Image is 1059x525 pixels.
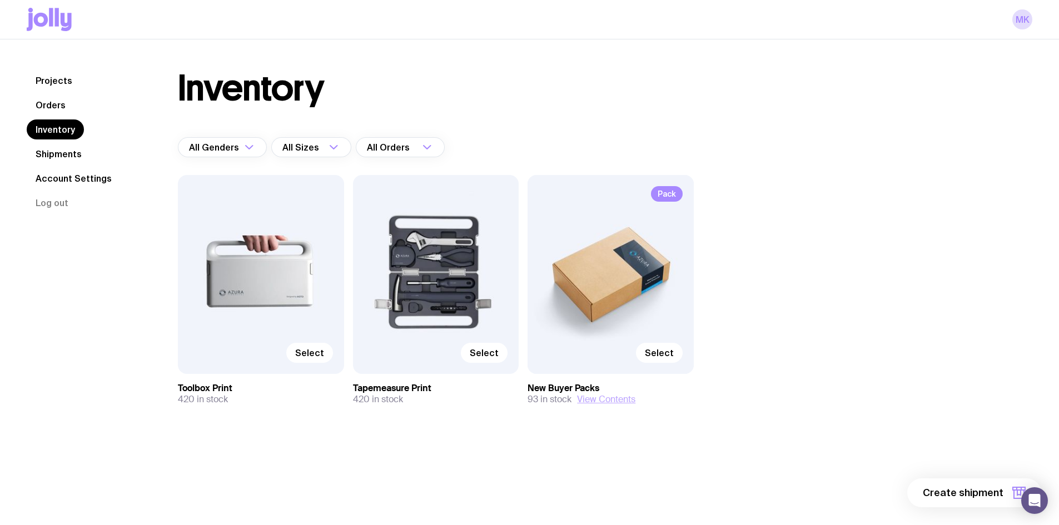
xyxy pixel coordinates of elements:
[1021,487,1048,514] div: Open Intercom Messenger
[27,95,74,115] a: Orders
[321,137,326,157] input: Search for option
[367,137,412,157] span: All Orders
[645,347,674,358] span: Select
[528,394,571,405] span: 93 in stock
[178,394,228,405] span: 420 in stock
[271,137,351,157] div: Search for option
[27,144,91,164] a: Shipments
[27,71,81,91] a: Projects
[27,193,77,213] button: Log out
[412,137,419,157] input: Search for option
[27,119,84,139] a: Inventory
[178,71,324,106] h1: Inventory
[528,383,694,394] h3: New Buyer Packs
[295,347,324,358] span: Select
[907,478,1041,507] button: Create shipment
[923,486,1003,499] span: Create shipment
[470,347,499,358] span: Select
[353,383,519,394] h3: Tapemeasure Print
[178,137,267,157] div: Search for option
[178,383,344,394] h3: Toolbox Print
[577,394,635,405] button: View Contents
[1012,9,1032,29] a: MK
[27,168,121,188] a: Account Settings
[651,186,683,202] span: Pack
[282,137,321,157] span: All Sizes
[353,394,403,405] span: 420 in stock
[189,137,241,157] span: All Genders
[356,137,445,157] div: Search for option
